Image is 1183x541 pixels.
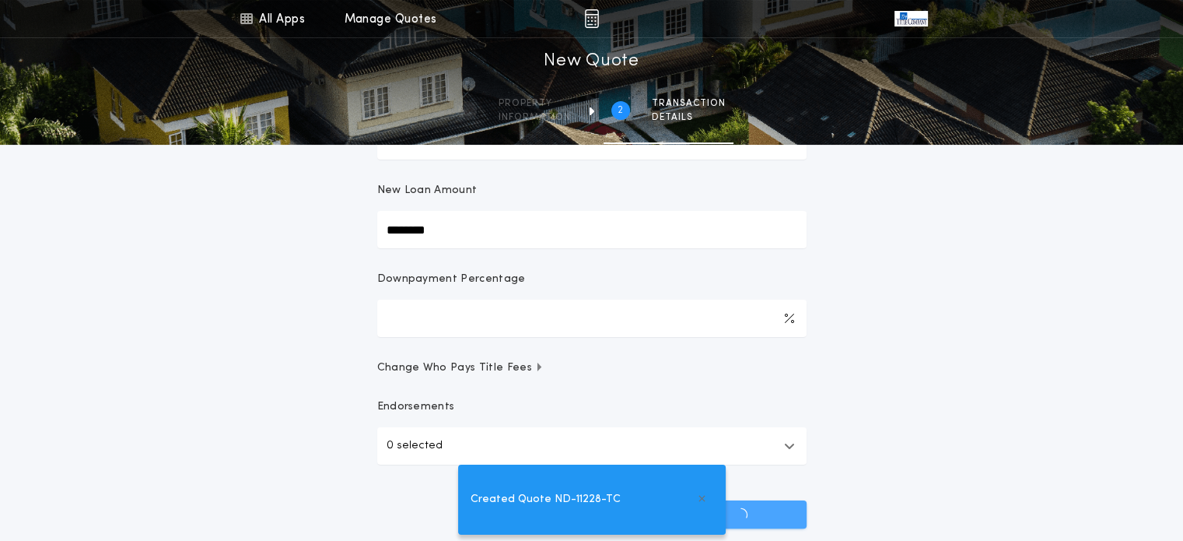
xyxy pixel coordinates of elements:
[584,9,599,28] img: img
[377,360,544,376] span: Change Who Pays Title Fees
[387,437,443,455] p: 0 selected
[652,111,726,124] span: details
[377,183,478,198] p: New Loan Amount
[499,111,571,124] span: information
[377,300,807,337] input: Downpayment Percentage
[652,97,726,110] span: Transaction
[377,399,807,415] p: Endorsements
[894,11,927,26] img: vs-icon
[618,104,623,117] h2: 2
[377,360,807,376] button: Change Who Pays Title Fees
[471,491,621,508] span: Created Quote ND-11228-TC
[377,427,807,465] button: 0 selected
[544,49,639,74] h1: New Quote
[377,272,526,287] p: Downpayment Percentage
[377,211,807,248] input: New Loan Amount
[499,97,571,110] span: Property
